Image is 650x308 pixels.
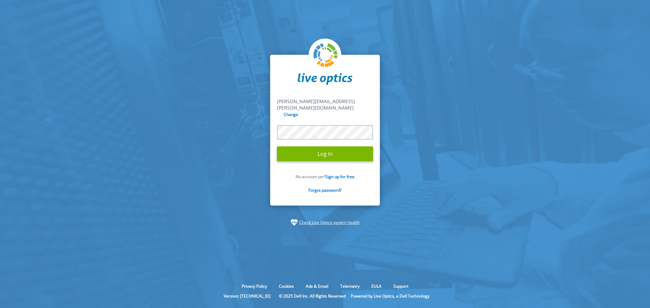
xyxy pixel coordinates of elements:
a: EULA [366,283,387,289]
a: Telemetry [335,283,365,289]
input: Change [282,111,300,118]
a: Sign up for free [325,174,354,180]
a: Privacy Policy [237,283,272,289]
a: Check Live Optics system health [299,219,360,226]
li: © 2025 Dell Inc. All Rights Reserved [276,293,349,299]
li: Version: [TECHNICAL_ID] [220,293,274,299]
a: Forgot password? [308,187,342,193]
img: liveoptics-logo.svg [313,43,338,68]
li: Powered by Live Optics, a Dell Technology [351,293,430,299]
a: Support [388,283,413,289]
img: status-check-icon.svg [291,219,298,226]
span: [PERSON_NAME][EMAIL_ADDRESS][PERSON_NAME][DOMAIN_NAME] [277,98,355,111]
a: Cookies [274,283,299,289]
img: liveoptics-word.svg [298,73,352,85]
a: Ads & Email [301,283,333,289]
input: Log In [277,146,373,161]
p: No account yet? [277,174,373,180]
